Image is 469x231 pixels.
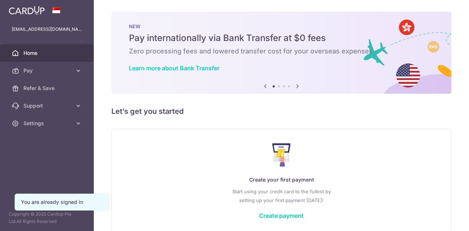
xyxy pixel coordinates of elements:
[272,143,291,167] img: Make Payment
[111,105,451,117] h5: Let’s get you started
[21,198,102,206] div: You are already signed in
[422,209,462,227] iframe: Opens a widget where you can find more information
[9,6,45,15] img: CardUp
[23,85,72,92] span: Refer & Save
[23,49,72,57] span: Home
[126,187,436,205] p: Start using your credit card to the fullest by setting up your first payment [DATE]!
[129,64,219,72] a: Learn more about Bank Transfer
[23,67,72,74] span: Pay
[129,47,434,56] h6: Zero processing fees and lowered transfer cost for your overseas expenses
[129,23,434,29] p: NEW
[126,175,436,184] p: Create your first payment
[259,212,304,219] a: Create payment
[23,102,72,109] span: Support
[111,12,451,94] img: Bank transfer banner
[129,32,434,44] h5: Pay internationally via Bank Transfer at $0 fees
[12,26,82,33] p: [EMAIL_ADDRESS][DOMAIN_NAME]
[23,120,72,127] span: Settings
